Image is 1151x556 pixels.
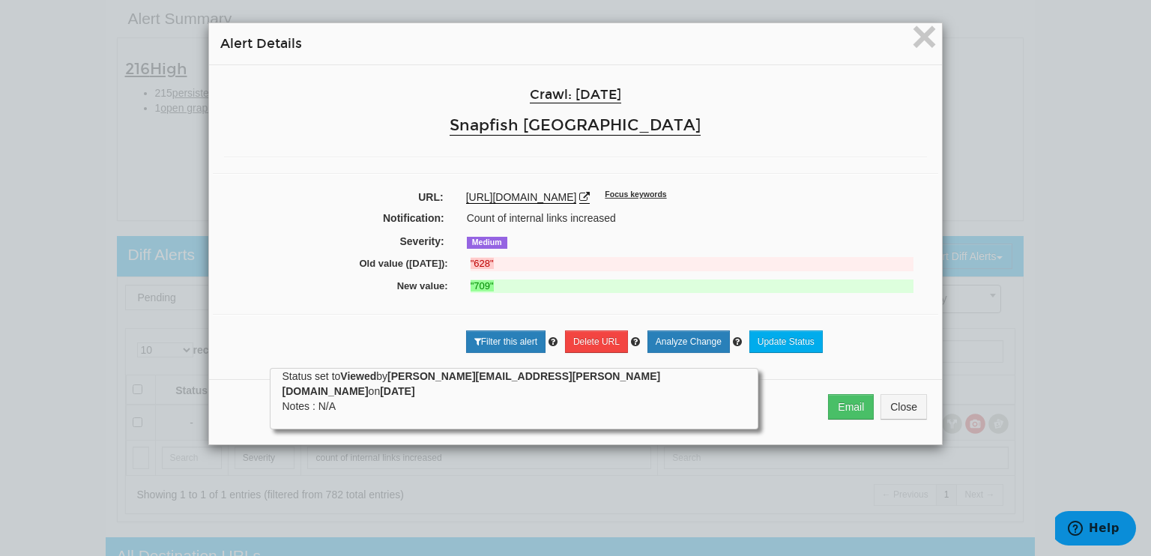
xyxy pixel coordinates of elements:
[282,369,746,414] div: Status set to by on Notes : N/A
[530,87,621,103] a: Crawl: [DATE]
[749,330,823,353] a: Update Status
[340,370,376,382] strong: Viewed
[565,330,628,353] a: Delete URL
[215,211,456,226] label: Notification:
[215,234,456,249] label: Severity:
[911,11,937,61] span: ×
[467,237,507,249] span: Medium
[911,24,937,54] button: Close
[471,258,494,269] strong: "628"
[1055,511,1136,549] iframe: Opens a widget where you can find more information
[471,280,494,291] strong: "709"
[213,190,455,205] label: URL:
[282,370,660,397] strong: [PERSON_NAME][EMAIL_ADDRESS][PERSON_NAME][DOMAIN_NAME]
[828,394,874,420] button: Email
[380,385,414,397] strong: [DATE]
[647,330,730,353] a: Analyze Change
[605,190,666,199] sup: Focus keywords
[220,34,931,53] h4: Alert Details
[450,115,701,136] a: Snapfish [GEOGRAPHIC_DATA]
[226,279,459,294] label: New value:
[466,191,577,204] a: [URL][DOMAIN_NAME]
[456,211,936,226] div: Count of internal links increased
[880,394,927,420] button: Close
[466,330,546,353] a: Filter this alert
[226,257,459,271] label: Old value ([DATE]):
